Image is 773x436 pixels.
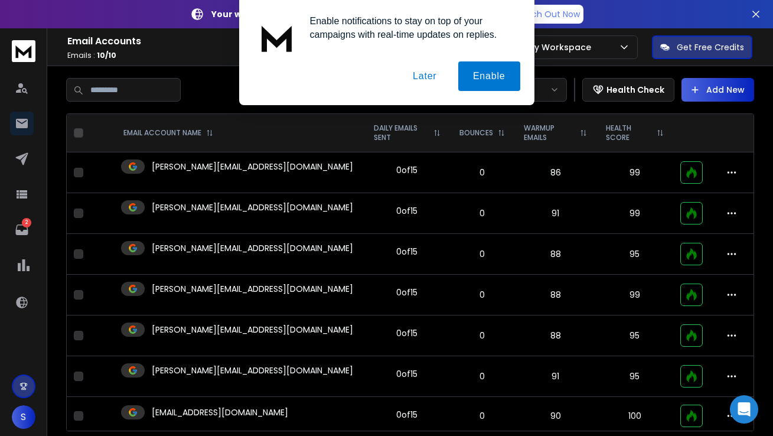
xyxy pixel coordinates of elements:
p: BOUNCES [459,128,493,138]
td: 99 [596,193,673,234]
div: 0 of 15 [396,246,418,258]
div: 0 of 15 [396,368,418,380]
button: Later [398,61,451,91]
p: 0 [457,248,507,260]
td: 88 [514,234,596,275]
div: Open Intercom Messenger [730,395,758,424]
div: Enable notifications to stay on top of your campaigns with real-time updates on replies. [301,14,520,41]
a: 2 [10,218,34,242]
td: 91 [514,356,596,397]
div: EMAIL ACCOUNT NAME [123,128,213,138]
td: 95 [596,234,673,275]
td: 90 [514,397,596,435]
p: [PERSON_NAME][EMAIL_ADDRESS][DOMAIN_NAME] [152,161,353,173]
p: WARMUP EMAILS [524,123,575,142]
td: 100 [596,397,673,435]
td: 88 [514,315,596,356]
button: S [12,405,35,429]
p: [PERSON_NAME][EMAIL_ADDRESS][DOMAIN_NAME] [152,201,353,213]
p: 0 [457,167,507,178]
p: 0 [457,370,507,382]
td: 91 [514,193,596,234]
p: [PERSON_NAME][EMAIL_ADDRESS][DOMAIN_NAME] [152,242,353,254]
p: 0 [457,330,507,341]
div: 0 of 15 [396,164,418,176]
p: [PERSON_NAME][EMAIL_ADDRESS][DOMAIN_NAME] [152,324,353,336]
td: 86 [514,152,596,193]
td: 88 [514,275,596,315]
div: 0 of 15 [396,409,418,421]
div: 0 of 15 [396,287,418,298]
p: 0 [457,289,507,301]
p: 0 [457,410,507,422]
p: [PERSON_NAME][EMAIL_ADDRESS][DOMAIN_NAME] [152,365,353,376]
p: [PERSON_NAME][EMAIL_ADDRESS][DOMAIN_NAME] [152,283,353,295]
td: 95 [596,315,673,356]
td: 99 [596,275,673,315]
p: 0 [457,207,507,219]
p: HEALTH SCORE [606,123,652,142]
td: 95 [596,356,673,397]
img: notification icon [253,14,301,61]
p: [EMAIL_ADDRESS][DOMAIN_NAME] [152,406,288,418]
div: 0 of 15 [396,205,418,217]
button: Enable [458,61,520,91]
p: 2 [22,218,31,227]
td: 99 [596,152,673,193]
p: DAILY EMAILS SENT [374,123,429,142]
div: 0 of 15 [396,327,418,339]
